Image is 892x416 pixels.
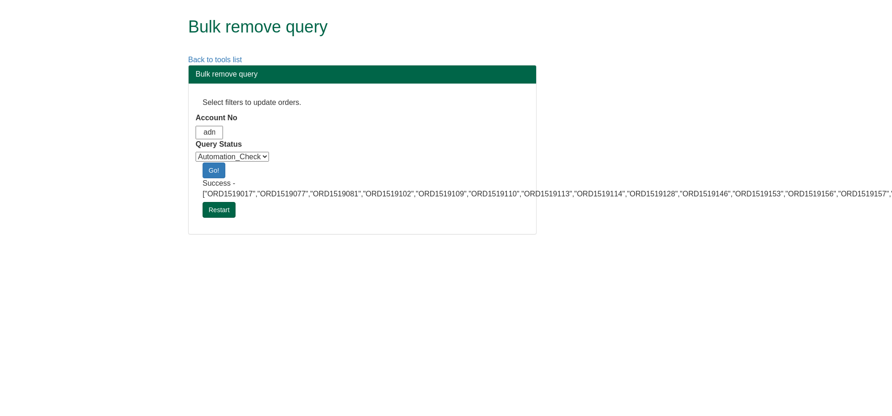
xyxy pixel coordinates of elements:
label: Query Status [196,139,242,150]
label: Account No [196,113,237,123]
a: Back to tools list [188,56,242,64]
p: Select filters to update orders. [203,97,522,108]
h3: Bulk remove query [196,70,529,78]
h1: Bulk remove query [188,18,683,36]
a: Restart [203,202,236,218]
a: Go! [203,162,225,178]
